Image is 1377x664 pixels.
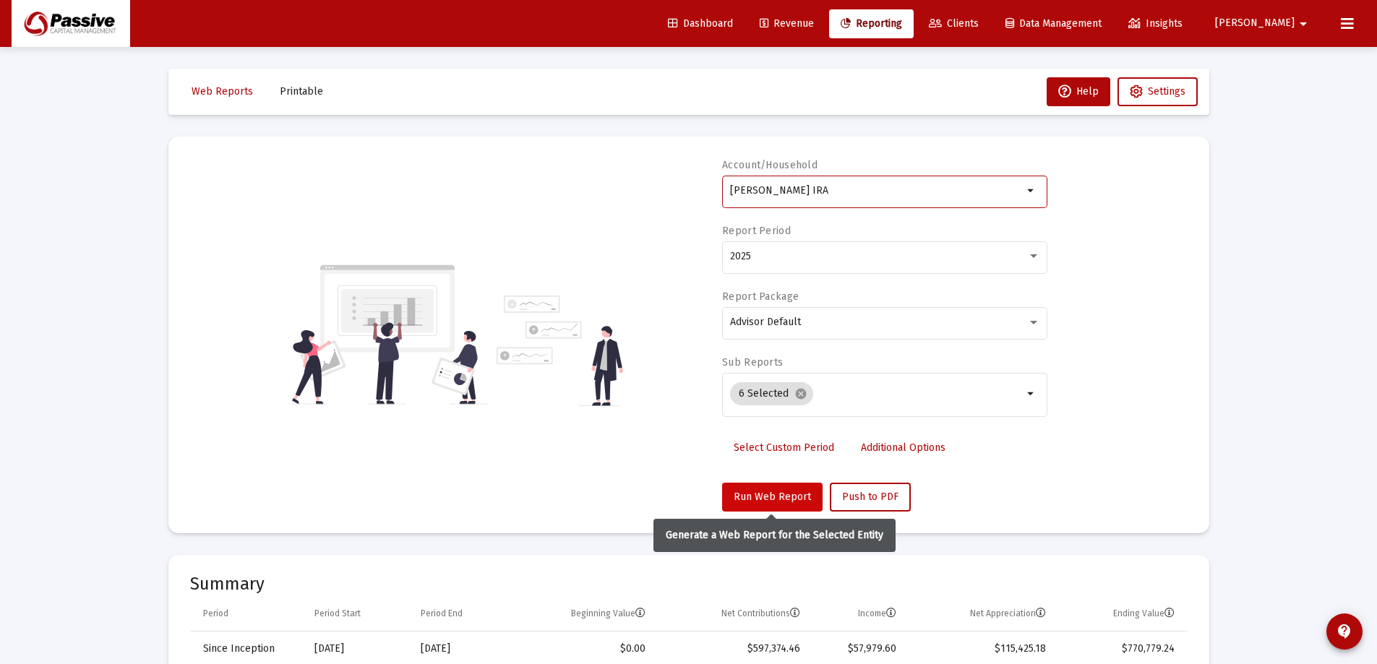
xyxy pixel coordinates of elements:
[190,597,304,631] td: Column Period
[861,441,945,454] span: Additional Options
[722,356,783,368] label: Sub Reports
[280,85,323,98] span: Printable
[314,608,361,619] div: Period Start
[314,642,400,656] div: [DATE]
[734,491,811,503] span: Run Web Report
[1058,85,1099,98] span: Help
[192,85,253,98] span: Web Reports
[970,608,1046,619] div: Net Appreciation
[722,483,823,512] button: Run Web Report
[571,608,645,619] div: Beginning Value
[668,17,733,30] span: Dashboard
[929,17,979,30] span: Clients
[829,9,914,38] a: Reporting
[721,608,800,619] div: Net Contributions
[794,387,807,400] mat-icon: cancel
[1336,623,1353,640] mat-icon: contact_support
[842,491,898,503] span: Push to PDF
[203,608,228,619] div: Period
[1215,17,1295,30] span: [PERSON_NAME]
[1023,182,1040,199] mat-icon: arrow_drop_down
[730,382,813,405] mat-chip: 6 Selected
[730,250,751,262] span: 2025
[1117,9,1194,38] a: Insights
[497,296,623,406] img: reporting-alt
[722,225,791,237] label: Report Period
[22,9,119,38] img: Dashboard
[730,379,1023,408] mat-chip-list: Selection
[722,159,818,171] label: Account/Household
[304,597,411,631] td: Column Period Start
[180,77,265,106] button: Web Reports
[810,597,906,631] td: Column Income
[994,9,1113,38] a: Data Management
[730,316,801,328] span: Advisor Default
[1295,9,1312,38] mat-icon: arrow_drop_down
[511,597,656,631] td: Column Beginning Value
[1118,77,1198,106] button: Settings
[722,290,799,303] label: Report Package
[1148,85,1185,98] span: Settings
[1047,77,1110,106] button: Help
[1113,608,1175,619] div: Ending Value
[748,9,825,38] a: Revenue
[906,597,1056,631] td: Column Net Appreciation
[411,597,511,631] td: Column Period End
[421,608,463,619] div: Period End
[656,597,810,631] td: Column Net Contributions
[1128,17,1183,30] span: Insights
[1056,597,1187,631] td: Column Ending Value
[1005,17,1102,30] span: Data Management
[656,9,745,38] a: Dashboard
[917,9,990,38] a: Clients
[421,642,501,656] div: [DATE]
[841,17,902,30] span: Reporting
[1023,385,1040,402] mat-icon: arrow_drop_down
[830,483,911,512] button: Push to PDF
[268,77,335,106] button: Printable
[289,263,488,406] img: reporting
[190,577,1188,591] mat-card-title: Summary
[760,17,814,30] span: Revenue
[1198,9,1329,38] button: [PERSON_NAME]
[730,185,1023,197] input: Search or select an account or household
[734,441,834,454] span: Select Custom Period
[858,608,896,619] div: Income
